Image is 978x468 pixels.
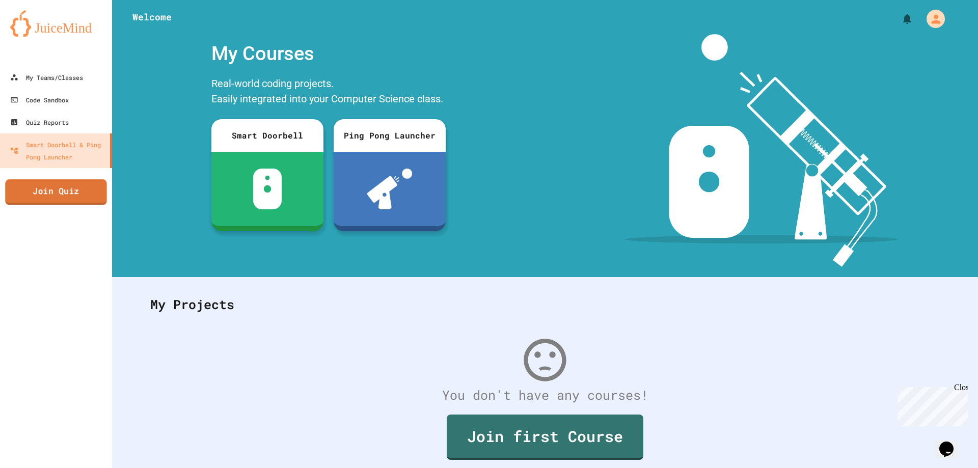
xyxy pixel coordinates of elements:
div: My Account [916,7,947,31]
div: My Projects [140,285,950,324]
div: My Teams/Classes [10,71,83,84]
div: My Courses [206,34,451,73]
div: Real-world coding projects. Easily integrated into your Computer Science class. [206,73,451,112]
div: Code Sandbox [10,94,69,106]
img: banner-image-my-projects.png [625,34,898,267]
div: You don't have any courses! [140,386,950,405]
img: ppl-with-ball.png [367,169,413,209]
div: Smart Doorbell & Ping Pong Launcher [10,139,106,163]
img: sdb-white.svg [253,169,282,209]
div: Quiz Reports [10,116,69,128]
img: logo-orange.svg [10,10,102,37]
div: Chat with us now!Close [4,4,70,65]
div: Ping Pong Launcher [334,119,446,152]
div: My Notifications [882,10,916,27]
iframe: chat widget [893,383,968,426]
a: Join Quiz [5,179,107,205]
iframe: chat widget [935,427,968,458]
a: Join first Course [447,415,643,460]
div: Smart Doorbell [211,119,323,152]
